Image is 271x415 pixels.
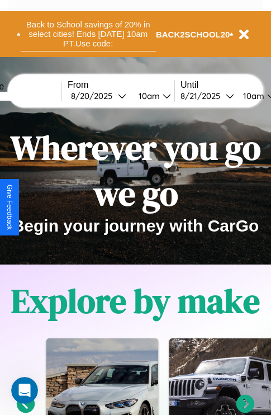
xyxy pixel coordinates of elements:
[11,278,260,324] h1: Explore by make
[6,185,13,230] div: Give Feedback
[180,91,226,101] div: 8 / 21 / 2025
[156,30,230,39] b: BACK2SCHOOL20
[71,91,118,101] div: 8 / 20 / 2025
[21,17,156,51] button: Back to School savings of 20% in select cities! Ends [DATE] 10am PT.Use code:
[11,377,38,404] iframe: Intercom live chat
[68,90,130,102] button: 8/20/2025
[130,90,174,102] button: 10am
[133,91,163,101] div: 10am
[237,91,267,101] div: 10am
[68,80,174,90] label: From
